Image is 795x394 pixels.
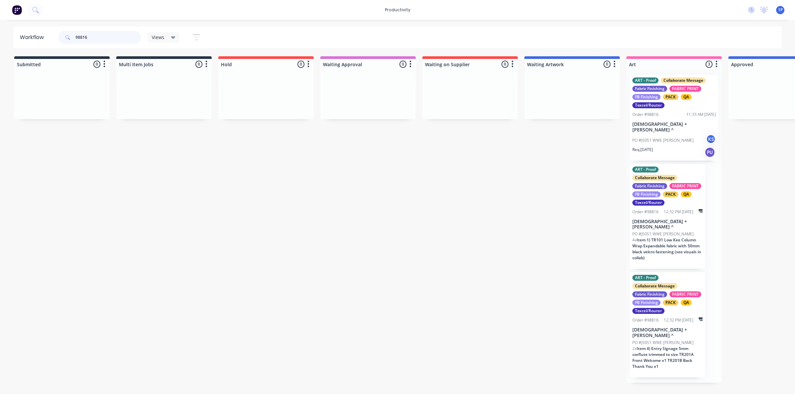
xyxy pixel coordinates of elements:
div: FB Finishing [632,191,661,197]
div: QA [681,300,692,306]
div: 11:33 AM [DATE] [686,112,716,118]
div: FB Finishing [632,94,661,100]
input: Search for orders... [76,31,141,44]
div: PACK [663,300,678,306]
div: Texcel/Router [632,102,664,108]
span: 2 x [632,346,637,351]
div: Fabric Finishing [632,183,667,189]
div: FB Finishing [632,300,661,306]
div: Order #98816 [632,112,659,118]
div: ART - Proof [632,167,659,172]
p: [DEMOGRAPHIC_DATA] + [PERSON_NAME] ^ [632,122,716,133]
div: 12:32 PM [DATE] [664,209,693,215]
p: [DEMOGRAPHIC_DATA] + [PERSON_NAME] ^ [632,327,703,338]
div: QA [681,94,692,100]
div: PU [705,147,715,158]
div: Texcel/Router [632,308,664,314]
div: Collaborate Message [632,175,677,181]
div: ART - ProofCollaborate MessageFabric FinishingFABRIC PRINTFB FinishingPACKQATexcel/RouterOrder #9... [630,164,705,269]
img: Factory [12,5,22,15]
div: ART - ProofCollaborate MessageFabric FinishingFABRIC PRINTFB FinishingPACKQATexcel/RouterOrder #9... [630,75,718,161]
p: [DEMOGRAPHIC_DATA] + [PERSON_NAME] ^ [632,219,703,230]
div: FABRIC PRINT [669,183,701,189]
p: Req. [DATE] [632,147,653,153]
p: PO #J5051 WWE [PERSON_NAME] [632,231,694,237]
div: Order #98816 [632,209,659,215]
div: productivity [382,5,414,15]
div: Collaborate Message [632,283,677,289]
div: KS [706,134,716,144]
div: ART - ProofCollaborate MessageFabric FinishingFABRIC PRINTFB FinishingPACKQATexcel/RouterOrder #9... [630,272,705,377]
div: 12:32 PM [DATE] [664,317,693,323]
div: FABRIC PRINT [669,86,701,92]
p: PO #J5051 WWE [PERSON_NAME] [632,340,694,346]
div: Collaborate Message [661,77,706,83]
div: FABRIC PRINT [669,291,701,297]
span: Views [152,34,164,41]
div: Fabric Finishing [632,86,667,92]
div: QA [681,191,692,197]
p: PO #J5051 WWE [PERSON_NAME] [632,137,694,143]
span: Item 1) TR101 Low Kee Column Wrap Expandable fabric with 50mm black velcro fastening (see visuals... [632,237,701,261]
div: Order #98816 [632,317,659,323]
div: ART - Proof [632,275,659,281]
div: ART - Proof [632,77,659,83]
span: 4 x [632,237,637,243]
div: PACK [663,191,678,197]
span: 1P [778,7,783,13]
div: Workflow [20,33,47,41]
div: Texcel/Router [632,200,664,206]
span: Item 4) Entry Signage 5mm corflute trimmed to size TR201A Front Welcome x1 TR201B Back Thank You x1 [632,346,694,369]
div: PACK [663,94,678,100]
div: Fabric Finishing [632,291,667,297]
